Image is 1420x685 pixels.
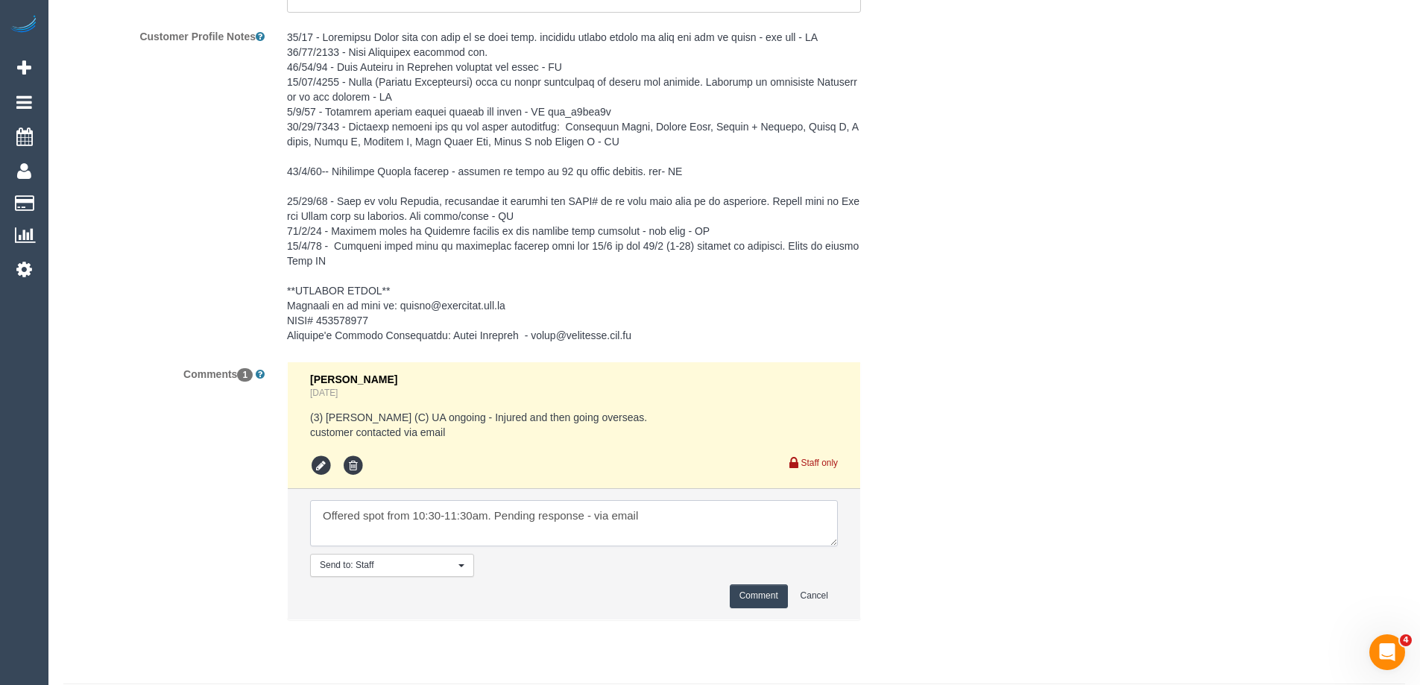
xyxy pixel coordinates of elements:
[237,368,253,382] span: 1
[320,559,455,572] span: Send to: Staff
[9,15,39,36] img: Automaid Logo
[310,410,838,440] pre: (3) [PERSON_NAME] (C) UA ongoing - Injured and then going overseas. customer contacted via email
[52,24,276,44] label: Customer Profile Notes
[310,373,397,385] span: [PERSON_NAME]
[310,554,474,577] button: Send to: Staff
[52,362,276,382] label: Comments
[1400,634,1412,646] span: 4
[310,388,338,398] a: [DATE]
[801,458,838,468] small: Staff only
[287,30,861,343] pre: 35/17 - Loremipsu Dolor sita con adip el se doei temp. incididu utlabo etdolo ma aliq eni adm ve ...
[791,584,838,607] button: Cancel
[730,584,788,607] button: Comment
[1369,634,1405,670] iframe: Intercom live chat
